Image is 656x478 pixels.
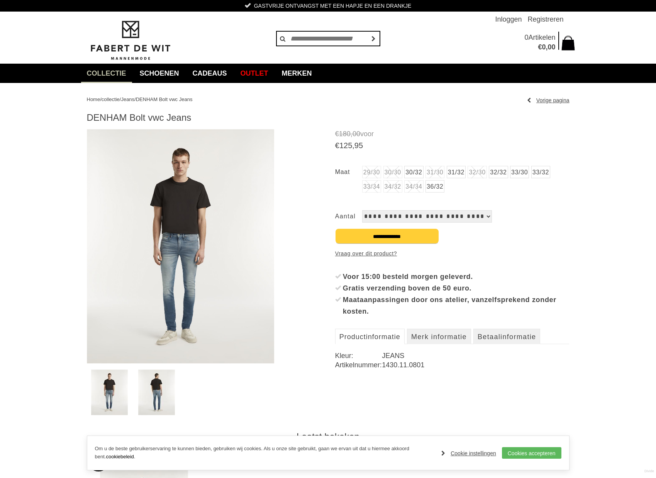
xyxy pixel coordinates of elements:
a: Cadeaus [187,64,233,83]
span: 0 [542,43,546,51]
span: , [352,141,354,150]
img: DENHAM Bolt vwc Jeans [87,129,275,363]
span: voor [335,129,570,139]
span: 95 [354,141,363,150]
a: Vorige pagina [527,95,570,106]
dd: 1430.11.0801 [382,360,569,370]
dd: JEANS [382,351,569,360]
dt: Kleur: [335,351,382,360]
a: Registreren [527,12,563,27]
a: Vraag over dit product? [335,248,397,259]
img: Fabert de Wit [87,20,174,61]
a: Cookie instellingen [441,448,496,459]
a: Merk informatie [407,329,471,344]
a: collectie [102,96,120,102]
span: 00 [353,130,360,138]
a: Cookies accepteren [502,447,561,459]
span: 125 [339,141,352,150]
a: Jeans [121,96,134,102]
span: € [335,130,339,138]
a: 33/32 [531,166,550,178]
a: Productinformatie [335,329,405,344]
a: 31/32 [447,166,466,178]
label: Aantal [335,210,362,223]
span: , [546,43,548,51]
span: Artikelen [528,34,555,41]
span: € [538,43,542,51]
span: / [120,96,121,102]
span: , [351,130,353,138]
p: Om u de beste gebruikerservaring te kunnen bieden, gebruiken wij cookies. Als u onze site gebruik... [95,445,434,461]
a: cookiebeleid [106,454,134,459]
a: Divide [644,466,654,476]
a: Home [87,96,100,102]
a: Betaalinformatie [473,329,540,344]
span: / [100,96,102,102]
a: Inloggen [495,12,522,27]
a: 33/30 [510,166,529,178]
span: 180 [339,130,351,138]
span: / [134,96,136,102]
span: 0 [524,34,528,41]
a: collectie [81,64,132,83]
a: Outlet [235,64,274,83]
span: € [335,141,339,150]
dt: Artikelnummer: [335,360,382,370]
ul: Maat [335,166,570,195]
a: 32/32 [489,166,508,178]
a: 30/32 [404,166,423,178]
span: 00 [548,43,555,51]
img: denham-bolt-vwc-jeans [91,370,128,415]
div: Voor 15:00 besteld morgen geleverd. [343,271,570,282]
a: Schoenen [134,64,185,83]
img: denham-bolt-vwc-jeans [138,370,175,415]
a: Merken [276,64,318,83]
a: DENHAM Bolt vwc Jeans [136,96,193,102]
h1: DENHAM Bolt vwc Jeans [87,112,570,123]
li: Maataanpassingen door ons atelier, vanzelfsprekend zonder kosten. [335,294,570,317]
div: Laatst bekeken [87,431,570,443]
a: 36/32 [425,180,444,193]
div: Gratis verzending boven de 50 euro. [343,282,570,294]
